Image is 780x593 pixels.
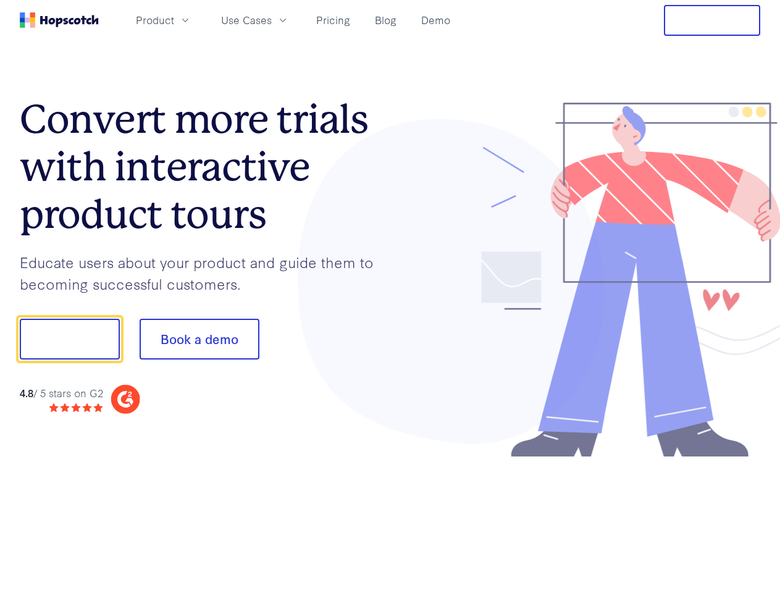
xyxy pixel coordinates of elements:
[20,12,99,28] a: Home
[20,96,390,238] h1: Convert more trials with interactive product tours
[370,10,401,30] a: Blog
[20,385,33,400] strong: 4.8
[20,385,103,401] div: / 5 stars on G2
[20,251,390,294] p: Educate users about your product and guide them to becoming successful customers.
[221,12,272,28] span: Use Cases
[664,5,760,36] button: Free Trial
[416,10,455,30] a: Demo
[136,12,174,28] span: Product
[128,10,199,30] button: Product
[214,10,296,30] button: Use Cases
[311,10,355,30] a: Pricing
[140,319,259,360] button: Book a demo
[20,319,120,360] button: Show me!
